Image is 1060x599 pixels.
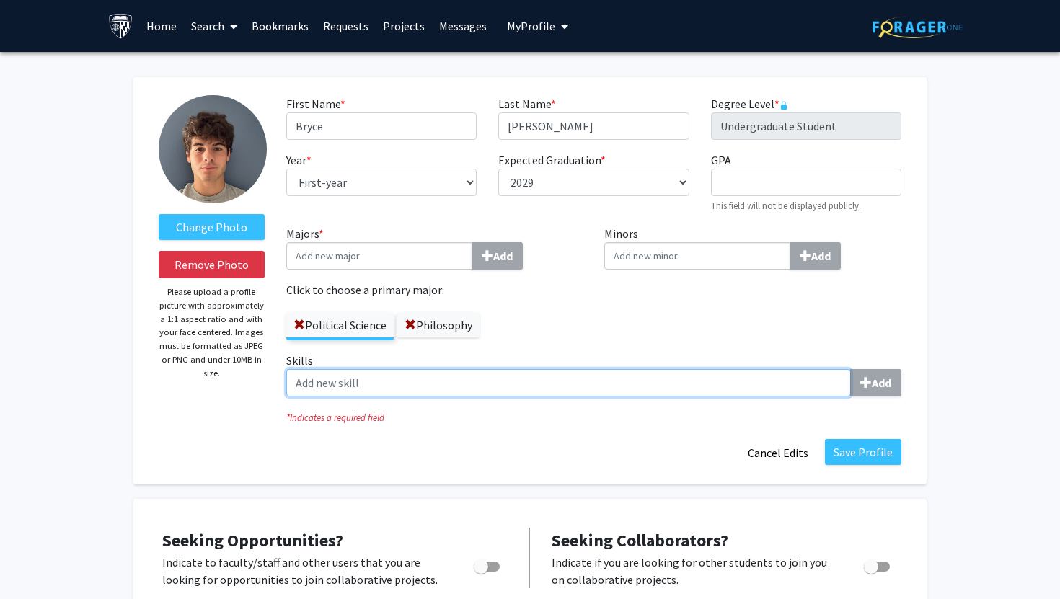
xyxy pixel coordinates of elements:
[790,242,841,270] button: Minors
[711,200,861,211] small: This field will not be displayed publicly.
[286,225,583,270] label: Majors
[162,529,343,551] span: Seeking Opportunities?
[711,151,731,169] label: GPA
[498,151,606,169] label: Expected Graduation
[159,285,265,380] p: Please upload a profile picture with approximately a 1:1 aspect ratio and with your face centered...
[159,251,265,278] button: Remove Photo
[873,16,963,38] img: ForagerOne Logo
[493,249,513,263] b: Add
[468,554,508,575] div: Toggle
[872,376,891,390] b: Add
[286,281,583,298] label: Click to choose a primary major:
[779,101,788,110] svg: This information is provided and automatically updated by Johns Hopkins University and is not edi...
[286,242,472,270] input: Majors*Add
[286,95,345,112] label: First Name
[159,95,267,203] img: Profile Picture
[244,1,316,51] a: Bookmarks
[397,313,480,337] label: Philosophy
[184,1,244,51] a: Search
[858,554,898,575] div: Toggle
[286,352,901,396] label: Skills
[162,554,446,588] p: Indicate to faculty/staff and other users that you are looking for opportunities to join collabor...
[108,14,133,39] img: Johns Hopkins University Logo
[159,214,265,240] label: ChangeProfile Picture
[286,411,901,425] i: Indicates a required field
[825,439,901,465] button: Save Profile
[711,95,788,112] label: Degree Level
[432,1,494,51] a: Messages
[498,95,556,112] label: Last Name
[738,439,818,466] button: Cancel Edits
[286,151,312,169] label: Year
[376,1,432,51] a: Projects
[604,225,901,270] label: Minors
[811,249,831,263] b: Add
[604,242,790,270] input: MinorsAdd
[316,1,376,51] a: Requests
[11,534,61,588] iframe: Chat
[139,1,184,51] a: Home
[286,313,394,337] label: Political Science
[472,242,523,270] button: Majors*
[552,529,728,551] span: Seeking Collaborators?
[507,19,555,33] span: My Profile
[850,369,901,396] button: Skills
[552,554,836,588] p: Indicate if you are looking for other students to join you on collaborative projects.
[286,369,851,396] input: SkillsAdd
